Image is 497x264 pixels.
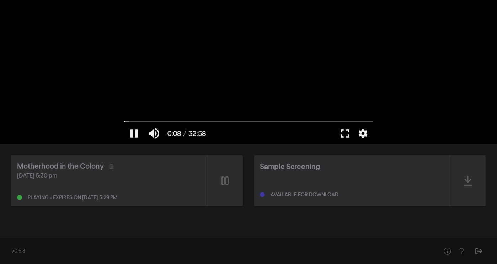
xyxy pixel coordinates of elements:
[28,195,117,200] div: Playing - expires on [DATE] 5:29 pm
[11,248,426,255] div: v0.5.8
[144,123,164,144] button: Mute
[335,123,355,144] button: Full screen
[471,244,486,258] button: Sign Out
[440,244,454,258] button: Help
[164,123,209,144] button: 0:08 / 32:58
[124,123,144,144] button: Pause
[17,172,201,180] div: [DATE] 5:30 pm
[271,192,338,197] div: Available for download
[17,161,104,172] div: Motherhood in the Colony
[454,244,469,258] button: Help
[260,162,320,172] div: Sample Screening
[355,123,371,144] button: More settings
